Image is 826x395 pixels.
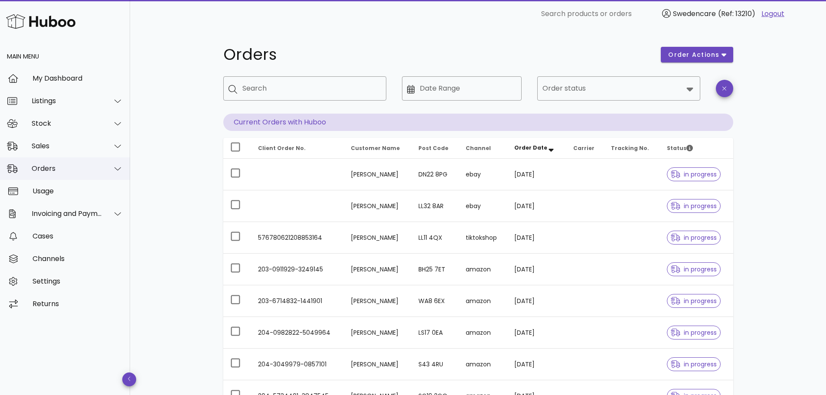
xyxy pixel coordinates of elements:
span: Status [667,144,693,152]
th: Client Order No. [251,138,344,159]
div: Stock [32,119,102,127]
td: 203-0911929-3249145 [251,254,344,285]
div: Sales [32,142,102,150]
span: Channel [466,144,491,152]
span: (Ref: 13210) [718,9,755,19]
td: [PERSON_NAME] [344,254,411,285]
td: [PERSON_NAME] [344,349,411,380]
th: Order Date: Sorted descending. Activate to remove sorting. [507,138,566,159]
th: Post Code [411,138,459,159]
span: Post Code [418,144,448,152]
td: 576780621208853164 [251,222,344,254]
a: Logout [761,9,784,19]
td: LS17 0EA [411,317,459,349]
span: in progress [671,330,717,336]
div: Settings [33,277,123,285]
div: My Dashboard [33,74,123,82]
th: Channel [459,138,507,159]
td: [DATE] [507,285,566,317]
div: Orders [32,164,102,173]
td: [PERSON_NAME] [344,285,411,317]
td: [PERSON_NAME] [344,222,411,254]
td: [DATE] [507,349,566,380]
div: Order status [537,76,700,101]
span: in progress [671,171,717,177]
div: Invoicing and Payments [32,209,102,218]
span: order actions [668,50,720,59]
td: amazon [459,349,507,380]
img: Huboo Logo [6,12,75,31]
td: S43 4RU [411,349,459,380]
span: in progress [671,266,717,272]
h1: Orders [223,47,651,62]
span: in progress [671,298,717,304]
td: [PERSON_NAME] [344,317,411,349]
td: LL11 4QX [411,222,459,254]
td: LL32 8AR [411,190,459,222]
td: [DATE] [507,159,566,190]
td: [DATE] [507,190,566,222]
div: Listings [32,97,102,105]
div: Channels [33,255,123,263]
span: Client Order No. [258,144,306,152]
td: [PERSON_NAME] [344,159,411,190]
span: Swedencare [673,9,716,19]
td: 203-6714832-1441901 [251,285,344,317]
th: Tracking No. [604,138,660,159]
td: amazon [459,317,507,349]
td: 204-3049979-0857101 [251,349,344,380]
span: Carrier [573,144,594,152]
div: Returns [33,300,123,308]
div: Usage [33,187,123,195]
td: [PERSON_NAME] [344,190,411,222]
td: amazon [459,285,507,317]
th: Carrier [566,138,604,159]
th: Status [660,138,733,159]
td: WA8 6EX [411,285,459,317]
td: [DATE] [507,254,566,285]
td: amazon [459,254,507,285]
button: order actions [661,47,733,62]
span: in progress [671,203,717,209]
td: [DATE] [507,317,566,349]
td: tiktokshop [459,222,507,254]
td: ebay [459,159,507,190]
td: 204-0982822-5049964 [251,317,344,349]
td: BH25 7ET [411,254,459,285]
div: Cases [33,232,123,240]
span: Customer Name [351,144,400,152]
th: Customer Name [344,138,411,159]
span: Order Date [514,144,547,151]
td: DN22 8PG [411,159,459,190]
span: in progress [671,361,717,367]
td: ebay [459,190,507,222]
span: in progress [671,235,717,241]
span: Tracking No. [611,144,649,152]
p: Current Orders with Huboo [223,114,733,131]
td: [DATE] [507,222,566,254]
